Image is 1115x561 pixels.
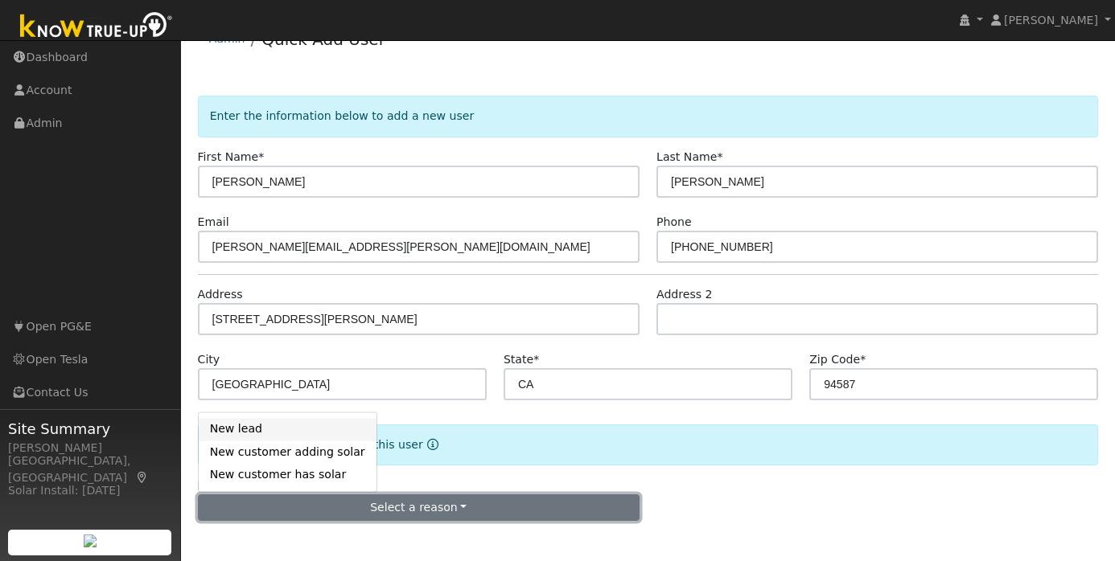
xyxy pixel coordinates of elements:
[258,150,264,163] span: Required
[198,424,1099,465] div: Select the reason for adding this user
[860,353,866,366] span: Required
[261,30,385,49] a: Quick Add User
[198,286,243,303] label: Address
[809,351,866,368] label: Zip Code
[198,214,229,231] label: Email
[8,482,172,499] div: Solar Install: [DATE]
[8,452,172,486] div: [GEOGRAPHIC_DATA], [GEOGRAPHIC_DATA]
[209,32,245,45] a: Admin
[8,418,172,440] span: Site Summary
[198,96,1099,137] div: Enter the information below to add a new user
[656,286,713,303] label: Address 2
[8,440,172,457] div: [PERSON_NAME]
[656,149,722,166] label: Last Name
[533,353,539,366] span: Required
[199,464,376,486] a: New customer has solar
[198,149,265,166] label: First Name
[423,438,438,451] a: Reason for new user
[198,494,640,522] button: Select a reason
[199,418,376,440] a: New lead
[504,351,539,368] label: State
[84,534,97,547] img: retrieve
[135,471,150,484] a: Map
[198,351,220,368] label: City
[12,9,181,45] img: Know True-Up
[199,440,376,463] a: New customer adding solar
[656,214,692,231] label: Phone
[717,150,722,163] span: Required
[1004,14,1098,27] span: [PERSON_NAME]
